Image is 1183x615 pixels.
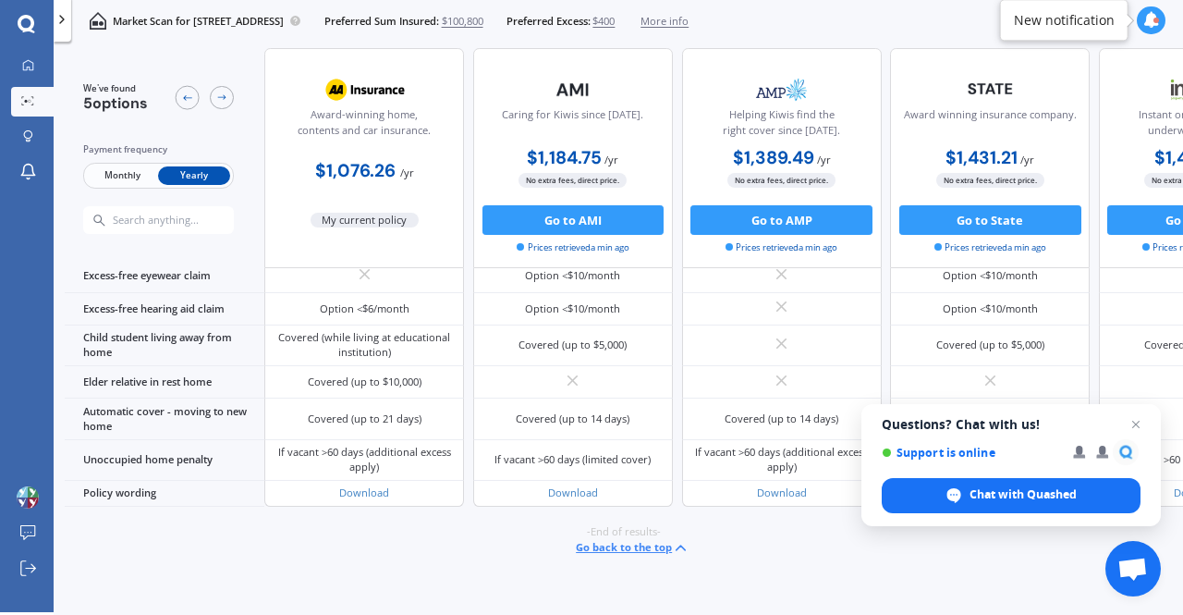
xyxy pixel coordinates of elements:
span: No extra fees, direct price. [936,174,1044,188]
img: State-text-1.webp [941,71,1039,106]
div: Option <$10/month [525,268,620,283]
span: Prices retrieved a min ago [517,241,628,254]
span: More info [640,14,689,29]
div: Option <$6/month [320,301,409,316]
div: Payment frequency [83,142,234,157]
div: Elder relative in rest home [65,366,264,399]
span: Questions? Chat with us! [882,417,1140,432]
div: Excess-free eyewear claim [65,260,264,292]
div: Covered (up to 14 days) [725,412,838,426]
div: Covered (while living at educational institution) [276,330,454,360]
div: Covered (up to $10,000) [308,375,421,389]
span: No extra fees, direct price. [518,174,627,188]
span: / yr [604,153,618,166]
div: If vacant >60 days (additional excess apply) [693,445,871,474]
span: Yearly [158,166,230,186]
b: $1,389.49 [733,146,814,169]
div: New notification [1014,11,1115,30]
span: Prices retrieved a min ago [726,241,837,254]
div: Award winning insurance company. [904,107,1077,144]
img: AA.webp [316,71,414,108]
span: $100,800 [442,14,483,29]
span: Close chat [1125,413,1147,436]
b: $1,184.75 [527,146,602,169]
img: AMI-text-1.webp [524,71,622,108]
span: Preferred Excess: [506,14,591,29]
input: Search anything... [111,214,262,227]
p: Market Scan for [STREET_ADDRESS] [113,14,284,29]
span: We've found [83,82,148,95]
span: / yr [400,166,414,179]
a: Download [548,486,598,499]
div: Option <$10/month [943,301,1038,316]
div: Chat with Quashed [882,478,1140,513]
button: Go back to the top [576,539,689,557]
span: / yr [817,153,831,166]
span: No extra fees, direct price. [727,174,835,188]
span: Support is online [882,446,1060,460]
span: $400 [592,14,615,29]
div: Child student living away from home [65,326,264,366]
span: Prices retrieved a min ago [934,241,1046,254]
div: Covered (up to 14 days) [516,412,629,426]
div: Excess-free hearing aid claim [65,293,264,326]
span: 5 options [83,94,148,114]
img: AMP.webp [733,71,831,108]
span: / yr [1020,153,1034,166]
span: Preferred Sum Insured: [324,14,439,29]
span: -End of results- [587,524,661,539]
div: Open chat [1105,541,1161,597]
div: Covered (up to 21 days) [308,412,421,426]
div: Covered (up to $5,000) [936,338,1044,352]
div: Award-winning home, contents and car insurance. [277,107,451,144]
div: Option <$10/month [943,268,1038,283]
button: Go to State [899,205,1081,235]
img: home-and-contents.b802091223b8502ef2dd.svg [89,12,106,30]
div: Option <$10/month [525,301,620,316]
button: Go to AMI [482,205,665,235]
div: Covered (up to $5,000) [518,338,627,352]
span: Chat with Quashed [970,486,1077,503]
div: Helping Kiwis find the right cover since [DATE]. [694,107,868,144]
a: Download [339,486,389,499]
b: $1,076.26 [315,159,396,182]
b: $1,431.21 [945,146,1018,169]
div: Caring for Kiwis since [DATE]. [502,107,643,144]
button: Go to AMP [690,205,872,235]
span: My current policy [311,213,420,228]
div: Policy wording [65,481,264,507]
a: Download [757,486,807,499]
span: Monthly [86,166,158,186]
div: If vacant >60 days (additional excess apply) [276,445,454,474]
img: ACg8ocLmkBhHCCcTAguxN1hDcmX4iJJv1aVoTyQ4qg8AoStEx46Osrs=s96-c [17,486,39,509]
div: If vacant >60 days (limited cover) [494,452,651,467]
div: Unoccupied home penalty [65,440,264,481]
div: Automatic cover - moving to new home [65,399,264,439]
